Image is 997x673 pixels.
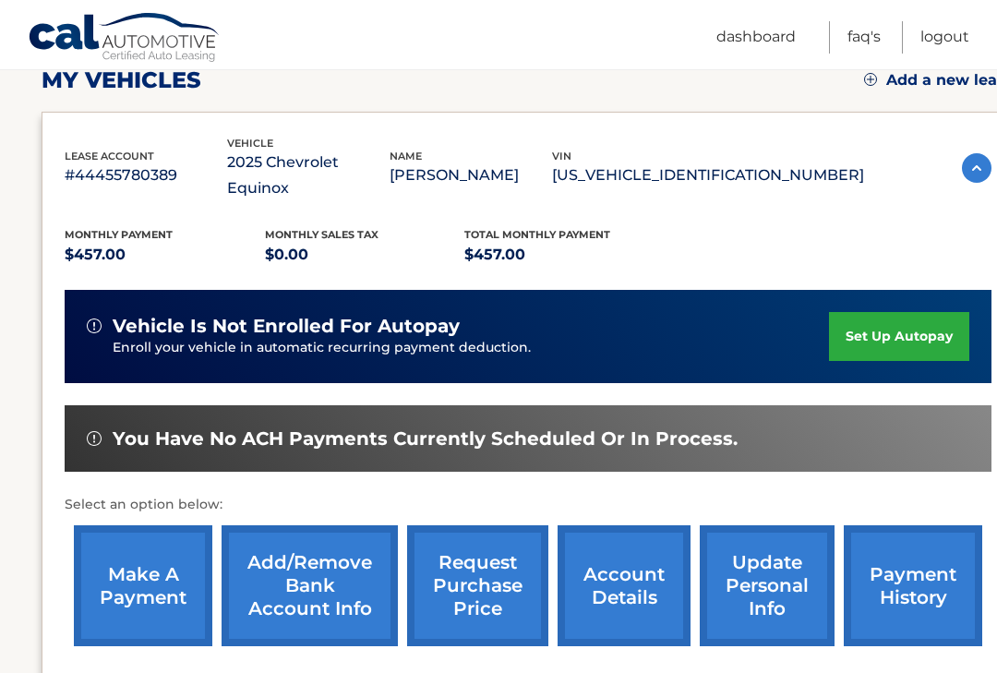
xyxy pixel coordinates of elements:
p: $457.00 [65,242,265,268]
img: alert-white.svg [87,318,102,333]
img: add.svg [864,73,877,86]
p: $0.00 [265,242,465,268]
p: #44455780389 [65,162,227,188]
a: FAQ's [847,21,881,54]
p: [US_VEHICLE_IDENTIFICATION_NUMBER] [552,162,864,188]
span: Monthly Payment [65,228,173,241]
span: lease account [65,150,154,162]
img: alert-white.svg [87,431,102,446]
a: Add/Remove bank account info [222,525,398,646]
a: payment history [844,525,982,646]
p: [PERSON_NAME] [390,162,552,188]
span: vin [552,150,571,162]
p: $457.00 [464,242,665,268]
a: make a payment [74,525,212,646]
a: update personal info [700,525,835,646]
a: Logout [920,21,969,54]
span: Total Monthly Payment [464,228,610,241]
p: 2025 Chevrolet Equinox [227,150,390,201]
a: set up autopay [829,312,969,361]
span: name [390,150,422,162]
span: vehicle [227,137,273,150]
span: vehicle is not enrolled for autopay [113,315,460,338]
p: Select an option below: [65,494,991,516]
span: You have no ACH payments currently scheduled or in process. [113,427,738,451]
a: request purchase price [407,525,548,646]
a: Cal Automotive [28,12,222,66]
span: Monthly sales Tax [265,228,378,241]
a: Dashboard [716,21,796,54]
img: accordion-active.svg [962,153,991,183]
h2: my vehicles [42,66,201,94]
a: account details [558,525,691,646]
p: Enroll your vehicle in automatic recurring payment deduction. [113,338,829,358]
